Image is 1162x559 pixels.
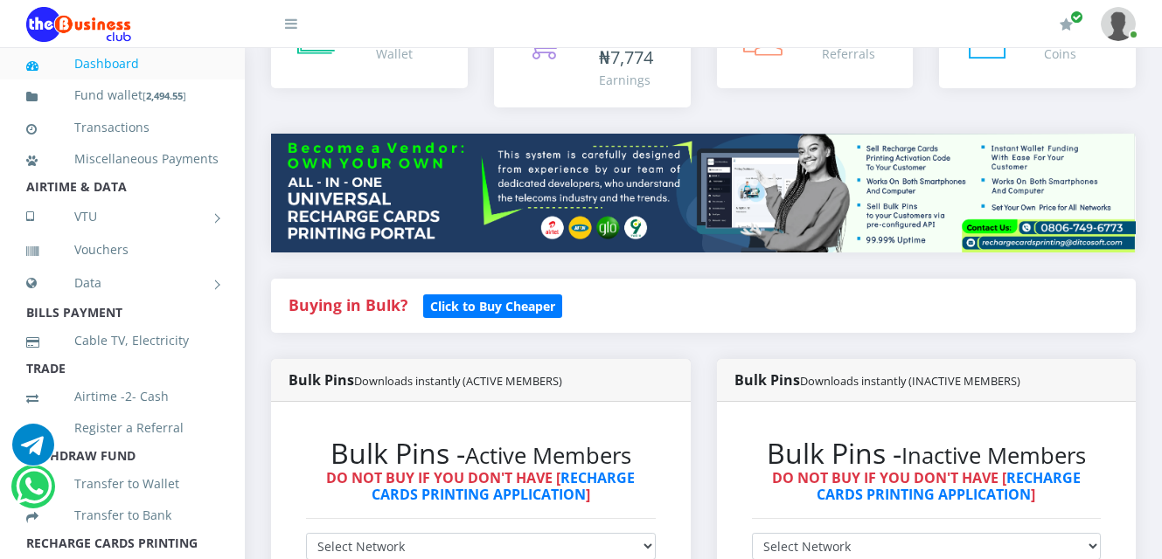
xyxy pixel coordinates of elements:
[822,45,875,63] div: Referrals
[143,89,186,102] small: [ ]
[26,230,219,270] a: Vouchers
[26,321,219,361] a: Cable TV, Electricity
[26,75,219,116] a: Fund wallet[2,494.55]
[372,468,636,504] a: RECHARGE CARDS PRINTING APPLICATION
[26,495,219,535] a: Transfer to Bank
[26,139,219,179] a: Miscellaneous Payments
[26,7,131,42] img: Logo
[26,44,219,84] a: Dashboard
[752,437,1102,470] h2: Bulk Pins -
[1101,7,1136,41] img: User
[423,294,562,315] a: Click to Buy Cheaper
[26,464,219,504] a: Transfer to Wallet
[271,134,1136,252] img: multitenant_rcp.png
[772,468,1081,504] strong: DO NOT BUY IF YOU DON'T HAVE [ ]
[430,298,555,314] b: Click to Buy Cheaper
[800,373,1020,389] small: Downloads instantly (INACTIVE MEMBERS)
[354,373,562,389] small: Downloads instantly (ACTIVE MEMBERS)
[306,437,656,470] h2: Bulk Pins -
[494,1,691,107] a: ₦419.40/₦7,774 Earnings
[26,408,219,448] a: Register a Referral
[26,195,219,238] a: VTU
[146,89,183,102] b: 2,494.55
[734,370,1020,390] strong: Bulk Pins
[817,468,1081,504] a: RECHARGE CARDS PRINTING APPLICATION
[326,468,635,504] strong: DO NOT BUY IF YOU DON'T HAVE [ ]
[1070,10,1083,24] span: Renew/Upgrade Subscription
[599,71,673,89] div: Earnings
[1044,45,1076,63] div: Coins
[26,107,219,148] a: Transactions
[1060,17,1073,31] i: Renew/Upgrade Subscription
[12,437,54,466] a: Chat for support
[26,261,219,305] a: Data
[289,294,407,315] strong: Buying in Bulk?
[16,479,52,507] a: Chat for support
[376,45,430,63] div: Wallet
[465,440,631,471] small: Active Members
[289,370,562,390] strong: Bulk Pins
[26,376,219,417] a: Airtime -2- Cash
[901,440,1086,471] small: Inactive Members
